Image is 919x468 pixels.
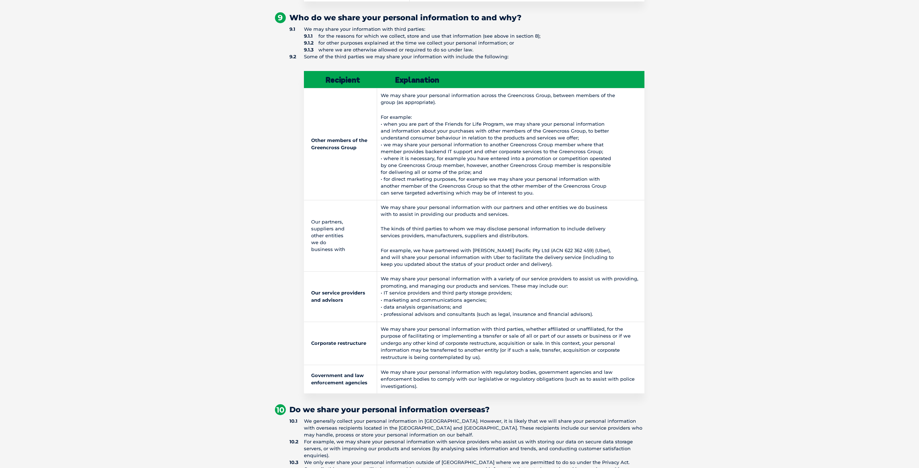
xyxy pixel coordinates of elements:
td: Other members of the Greencross Group [304,88,377,200]
li: for the reasons for which we collect, store and use that information (see above in section 8); [304,33,644,39]
strong: Who do we share your personal information to and why? [275,12,522,22]
li: Some of the third parties we may share your information with include the following: [289,53,644,394]
strong: Do we share your personal information overseas? [275,404,490,414]
td: We may share your personal information with regulatory bodies, government agencies and law enforc... [377,365,644,393]
p: For example: • when you are part of the Friends for Life Program, we may share your personal info... [381,114,640,196]
td: Corporate restructure [304,322,377,365]
p: We may share your personal information with our partners and other entities we do business with t... [381,204,640,218]
li: We may share your information with third parties: [289,26,644,53]
strong: Recipient [311,75,360,84]
td: We may share your personal information with a variety of our service providers to assist us with ... [377,271,644,322]
p: We may share your personal information across the Greencross Group, between members of the group ... [381,92,640,106]
li: For example, we may share your personal information with service providers who assist us with sto... [289,438,644,459]
p: For example, we have partnered with [PERSON_NAME] Pacific Pty Ltd (ACN 622 362 459) (Uber), and w... [381,247,640,268]
p: Our partners, suppliers and other entities we do business with [311,218,373,253]
li: We generally collect your personal information in [GEOGRAPHIC_DATA]. However, it is likely that w... [289,418,644,438]
li: for other purposes explained at the time we collect your personal information; or [304,39,644,46]
td: We may share your personal information with third parties, whether affiliated or unaffiliated, fo... [377,322,644,365]
strong: Explanation [381,75,439,84]
li: where we are otherwise allowed or required to do so under law. [304,46,644,53]
td: Government and law enforcement agencies [304,365,377,393]
td: Our service providers and advisors [304,271,377,322]
p: The kinds of third parties to whom we may disclose personal information to include delivery servi... [381,225,640,239]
